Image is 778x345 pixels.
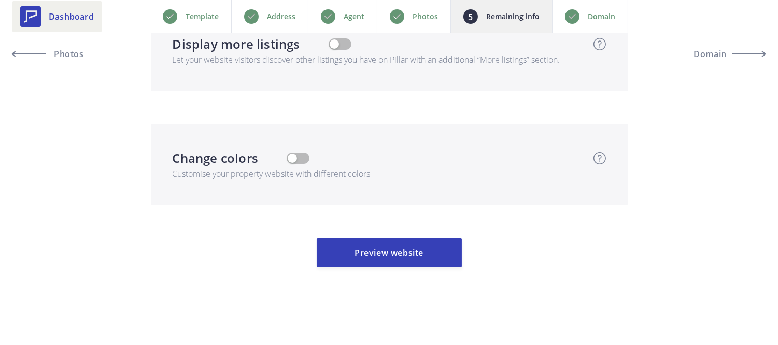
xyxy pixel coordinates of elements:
[694,50,727,58] span: Domain
[267,10,295,23] p: Address
[173,35,300,53] h4: Display more listings
[186,10,219,23] p: Template
[12,1,102,32] a: Dashboard
[317,238,462,267] button: Preview website
[49,10,94,23] span: Dashboard
[672,42,766,66] button: Domain
[593,152,606,164] img: question
[173,53,606,66] p: Let your website visitors discover other listings you have on Pillar with an additional “More lis...
[51,50,84,58] span: Photos
[173,149,259,168] h4: Change colors
[593,38,606,50] img: question
[413,10,438,23] p: Photos
[12,42,106,66] a: Photos
[344,10,364,23] p: Agent
[173,168,606,180] p: Customise your property website with different colors
[486,10,540,23] p: Remaining info
[588,10,615,23] p: Domain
